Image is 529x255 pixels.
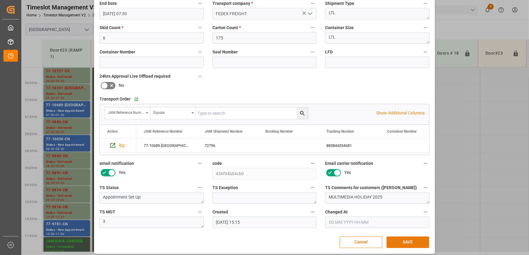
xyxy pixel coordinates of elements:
textarea: Appointment Set Up [100,192,204,204]
button: 24hrs Approval Live Offload required [196,72,204,80]
span: email notification [100,160,134,167]
span: Seal Number [212,49,238,55]
textarea: MULTIMEDIA HOLIDAY 2025 [325,192,429,204]
span: Container Number [387,129,417,134]
p: Show Additional Columns [376,110,425,116]
button: Cancel [340,236,382,248]
button: open menu [150,107,196,119]
span: JAM Shipment Number [205,129,243,134]
button: Seal Number [309,48,317,56]
input: DD.MM.YYYY HH:MM [212,216,317,228]
button: SAVE [387,236,429,248]
span: Container Number [100,49,135,55]
span: Yes [344,169,351,176]
span: Shipment Type [325,0,354,7]
div: JAM Reference Number [108,108,144,115]
button: open menu [305,9,314,19]
span: Created [212,209,228,215]
span: Email carrier notification [325,160,373,167]
button: LFD [422,48,429,56]
button: TS MOT [196,208,204,216]
input: Type to search [196,107,308,119]
button: Carton Count * [309,24,317,32]
span: TS Comments for customers ([PERSON_NAME]) [325,185,417,191]
input: DD.MM.YYYY HH:MM [325,216,429,228]
input: DD.MM.YYYY HH:MM [100,8,204,19]
button: Created [309,208,317,216]
span: code [212,160,222,167]
button: open menu [105,107,150,119]
span: Changed At [325,209,348,215]
span: LFD [325,49,333,55]
button: Container Size [422,24,429,32]
span: End Date [100,0,117,7]
button: Changed At [422,208,429,216]
div: Action [107,129,118,134]
button: Email carrier notification [422,159,429,167]
textarea: LTL [325,32,429,44]
button: code [309,159,317,167]
span: Transport Order [100,96,131,102]
span: TS Exception [212,185,238,191]
div: 883844354681 [319,138,380,152]
span: Carton Count [212,25,241,31]
div: Press SPACE to select this row. [100,138,136,153]
span: Booking Number [265,129,293,134]
div: 77-10689-[GEOGRAPHIC_DATA] [136,138,197,152]
div: 72796 [197,138,258,152]
span: TS Status [100,185,119,191]
textarea: 3 [100,216,204,228]
button: email notification [196,159,204,167]
button: Skid Count * [196,24,204,32]
button: TS Exception [309,184,317,192]
span: No [119,82,124,89]
button: Container Number [196,48,204,56]
span: 24hrs Approval Live Offload required [100,73,170,80]
div: Equals [153,108,189,115]
span: TS MOT [100,209,115,215]
span: Container Size [325,25,354,31]
span: Tracking Number [326,129,354,134]
button: search button [296,107,308,119]
button: TS Status [196,184,204,192]
span: Skid Count [100,25,123,31]
span: JAM Reference Number [144,129,182,134]
span: Yes [119,169,125,176]
button: TS Comments for customers ([PERSON_NAME]) [422,184,429,192]
span: Transport company [212,0,253,7]
textarea: LTL [325,8,429,19]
